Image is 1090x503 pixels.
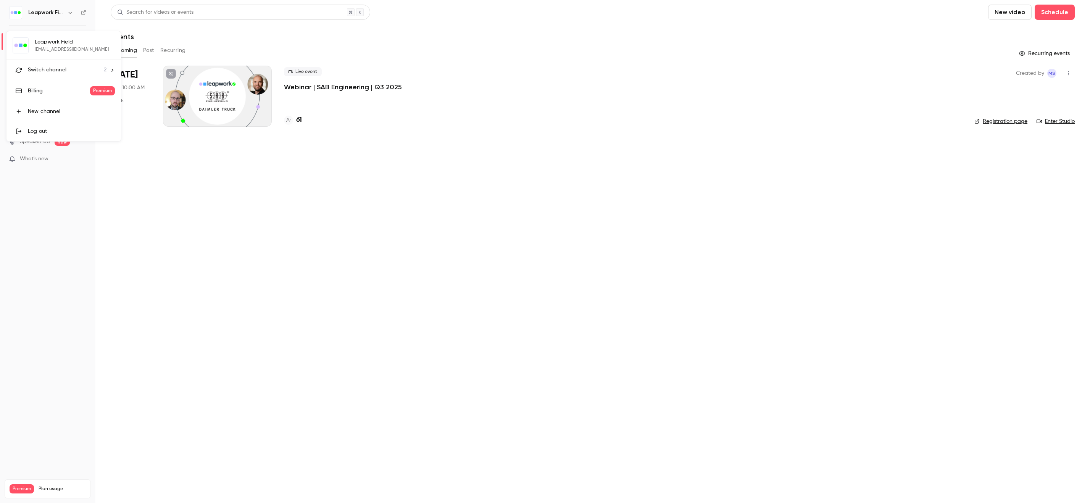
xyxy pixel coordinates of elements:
span: Switch channel [28,66,66,74]
div: Log out [28,127,115,135]
div: Billing [28,87,90,95]
span: 2 [104,66,106,74]
div: New channel [28,108,115,115]
span: Premium [90,86,115,95]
